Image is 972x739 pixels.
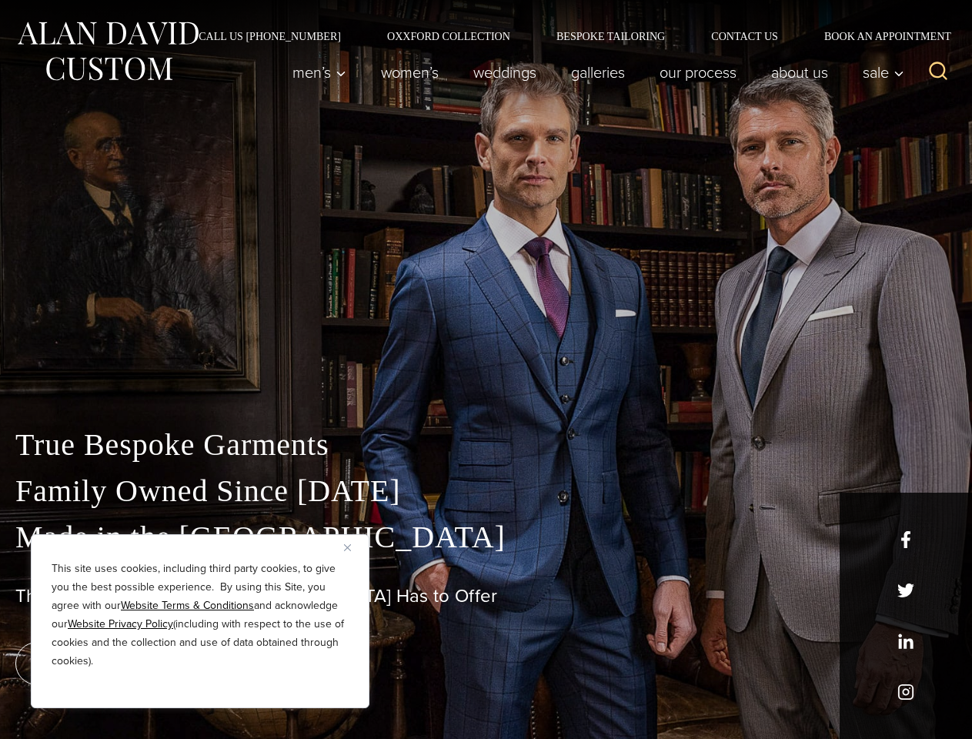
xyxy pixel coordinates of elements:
p: This site uses cookies, including third party cookies, to give you the best possible experience. ... [52,560,349,670]
a: Contact Us [688,31,801,42]
a: weddings [456,57,554,88]
a: Our Process [643,57,754,88]
button: Close [344,538,362,557]
img: Close [344,544,351,551]
nav: Secondary Navigation [175,31,957,42]
a: About Us [754,57,846,88]
h1: The Best Custom Suits [GEOGRAPHIC_DATA] Has to Offer [15,585,957,607]
a: book an appointment [15,642,231,685]
a: Women’s [364,57,456,88]
a: Book an Appointment [801,31,957,42]
button: View Search Form [920,54,957,91]
a: Bespoke Tailoring [533,31,688,42]
a: Oxxford Collection [364,31,533,42]
img: Alan David Custom [15,17,200,85]
a: Galleries [554,57,643,88]
span: Sale [863,65,904,80]
a: Website Terms & Conditions [121,597,254,614]
p: True Bespoke Garments Family Owned Since [DATE] Made in the [GEOGRAPHIC_DATA] [15,422,957,560]
a: Website Privacy Policy [68,616,173,632]
span: Men’s [292,65,346,80]
a: Call Us [PHONE_NUMBER] [175,31,364,42]
nav: Primary Navigation [276,57,913,88]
